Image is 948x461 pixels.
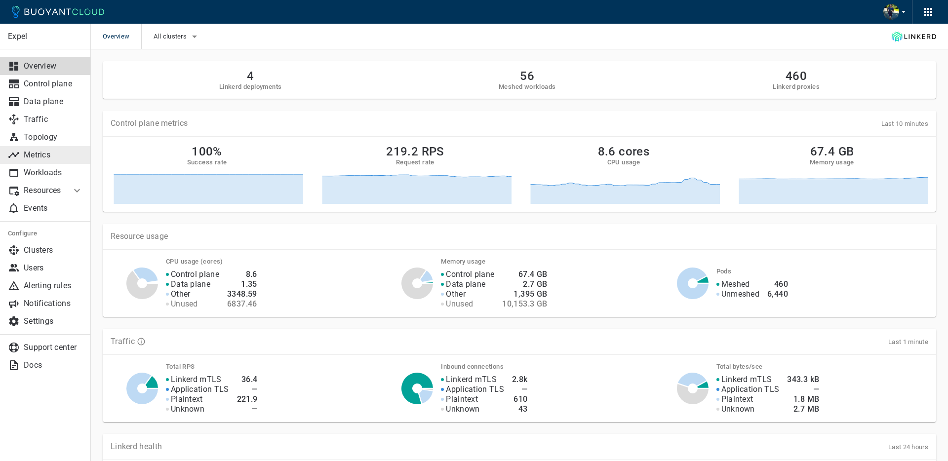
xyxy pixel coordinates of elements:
h2: 460 [773,69,820,83]
p: Linkerd health [111,442,162,452]
p: Unused [446,299,473,309]
p: Resource usage [111,231,928,241]
span: Overview [103,24,141,49]
p: Unmeshed [721,289,759,299]
h5: CPU usage [607,158,640,166]
h4: 2.8k [512,375,528,384]
h4: 10,153.3 GB [502,299,547,309]
h4: — [512,384,528,394]
p: Docs [24,360,83,370]
p: Support center [24,343,83,352]
h4: 43 [512,404,528,414]
h4: — [237,404,258,414]
p: Unknown [446,404,479,414]
button: All clusters [154,29,200,44]
h2: 8.6 cores [598,145,650,158]
a: 100%Success rate [111,145,303,204]
h4: 1,395 GB [502,289,547,299]
a: 67.4 GBMemory usage [736,145,928,204]
span: Last 24 hours [888,443,928,451]
h4: 2.7 GB [502,279,547,289]
p: Traffic [24,115,83,124]
h4: 8.6 [227,269,257,279]
h5: Meshed workloads [499,83,555,91]
p: Control plane [171,269,219,279]
p: Linkerd mTLS [721,375,772,384]
p: Application TLS [721,384,780,394]
p: Other [446,289,466,299]
p: Events [24,203,83,213]
h2: 4 [219,69,282,83]
h2: 219.2 RPS [386,145,444,158]
p: Topology [24,132,83,142]
h5: Memory usage [810,158,854,166]
span: Last 10 minutes [881,120,929,127]
p: Linkerd mTLS [171,375,222,384]
span: Last 1 minute [888,338,928,346]
p: Expel [8,32,82,41]
h2: 67.4 GB [810,145,854,158]
p: Data plane [171,279,210,289]
p: Clusters [24,245,83,255]
p: Settings [24,316,83,326]
p: Resources [24,186,63,195]
h5: Linkerd proxies [773,83,820,91]
h5: Linkerd deployments [219,83,282,91]
h4: 1.35 [227,279,257,289]
p: Plaintext [446,394,478,404]
h4: 221.9 [237,394,258,404]
h4: 343.3 kB [787,375,819,384]
p: Data plane [446,279,485,289]
a: 8.6 coresCPU usage [527,145,720,204]
p: Data plane [24,97,83,107]
p: Workloads [24,168,83,178]
p: Metrics [24,150,83,160]
p: Unknown [721,404,755,414]
span: All clusters [154,33,189,40]
h4: 6,440 [767,289,788,299]
h5: Request rate [396,158,434,166]
p: Linkerd mTLS [446,375,497,384]
img: Bjorn Stange [883,4,899,20]
h2: 100% [192,145,222,158]
p: Users [24,263,83,273]
p: Unused [171,299,198,309]
p: Traffic [111,337,135,346]
h4: 6837.46 [227,299,257,309]
p: Plaintext [171,394,203,404]
p: Application TLS [171,384,229,394]
h4: 2.7 MB [787,404,819,414]
h4: 36.4 [237,375,258,384]
p: Plaintext [721,394,753,404]
h4: — [237,384,258,394]
a: 219.2 RPSRequest rate [319,145,512,204]
h5: Configure [8,230,83,237]
h4: 3348.59 [227,289,257,299]
h5: Success rate [187,158,227,166]
p: Unknown [171,404,204,414]
h4: 1.8 MB [787,394,819,404]
p: Alerting rules [24,281,83,291]
h4: 460 [767,279,788,289]
p: Overview [24,61,83,71]
p: Control plane metrics [111,118,188,128]
h4: 67.4 GB [502,269,547,279]
p: Control plane [446,269,494,279]
p: Notifications [24,299,83,308]
h2: 56 [499,69,555,83]
p: Other [171,289,191,299]
h4: 610 [512,394,528,404]
p: Control plane [24,79,83,89]
p: Meshed [721,279,750,289]
svg: TLS data is compiled from traffic seen by Linkerd proxies. RPS and TCP bytes reflect both inbound... [137,337,146,346]
h4: — [787,384,819,394]
p: Application TLS [446,384,504,394]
